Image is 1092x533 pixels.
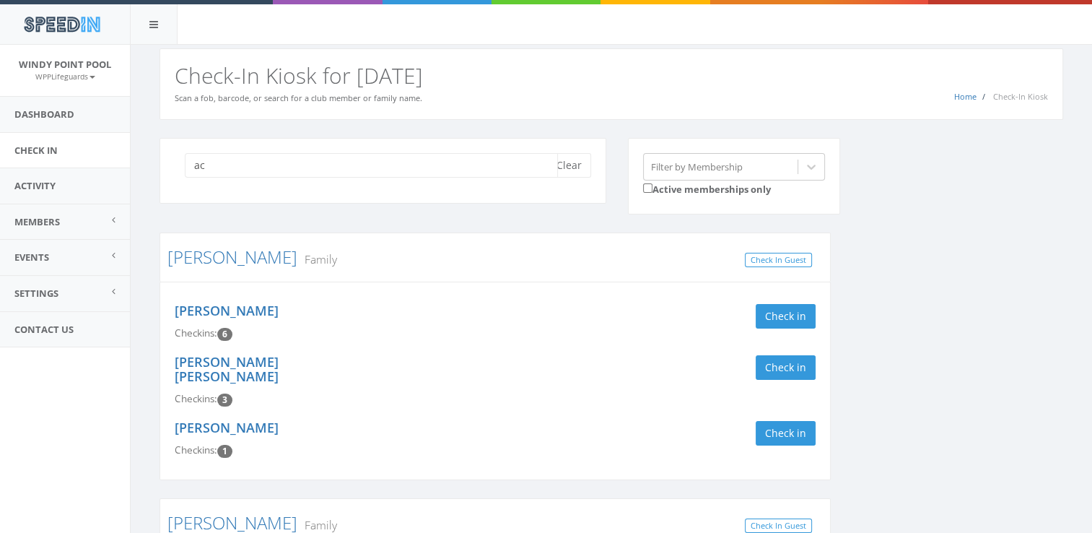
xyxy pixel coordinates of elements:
a: WPPLifeguards [35,69,95,82]
input: Active memberships only [643,183,652,193]
span: Checkins: [175,443,217,456]
span: Contact Us [14,323,74,336]
span: Members [14,215,60,228]
label: Active memberships only [643,181,771,196]
span: Events [14,251,49,264]
a: [PERSON_NAME] [167,245,297,269]
input: Search a name to check in [185,153,558,178]
span: Checkin count [217,394,232,407]
span: Checkins: [175,392,217,405]
button: Check in [756,355,816,380]
span: Check-In Kiosk [993,91,1048,102]
button: Clear [547,153,591,178]
a: [PERSON_NAME] [PERSON_NAME] [175,353,279,385]
a: [PERSON_NAME] [175,419,279,436]
small: WPPLifeguards [35,71,95,82]
a: Check In Guest [745,253,812,268]
span: Checkins: [175,326,217,339]
span: Settings [14,287,58,300]
span: Checkin count [217,328,232,341]
span: Checkin count [217,445,232,458]
a: [PERSON_NAME] [175,302,279,319]
a: Home [954,91,977,102]
small: Scan a fob, barcode, or search for a club member or family name. [175,92,422,103]
button: Check in [756,304,816,329]
span: Windy Point Pool [19,58,111,71]
img: speedin_logo.png [17,11,107,38]
div: Filter by Membership [651,160,743,173]
h2: Check-In Kiosk for [DATE] [175,64,1048,87]
button: Check in [756,421,816,446]
small: Family [297,517,337,533]
small: Family [297,251,337,267]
